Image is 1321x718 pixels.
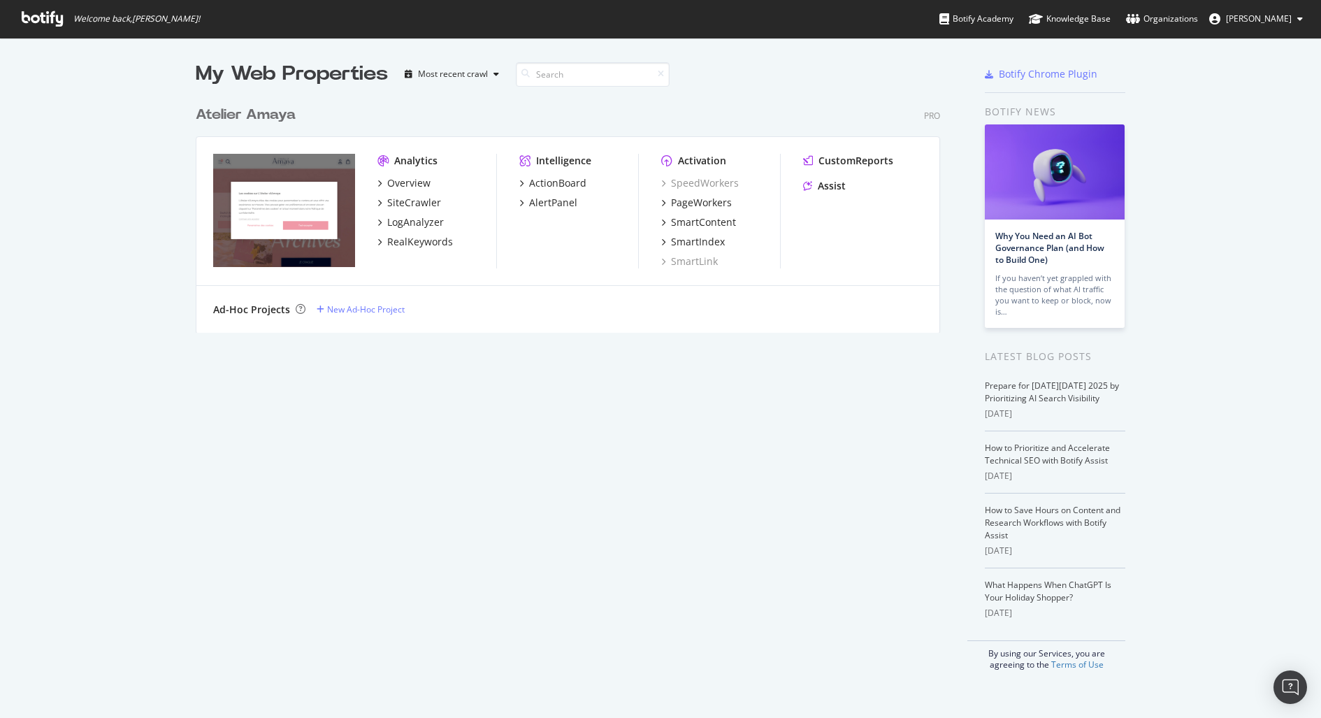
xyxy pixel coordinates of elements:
[661,215,736,229] a: SmartContent
[985,504,1120,541] a: How to Save Hours on Content and Research Workflows with Botify Assist
[377,235,453,249] a: RealKeywords
[661,176,739,190] a: SpeedWorkers
[671,235,725,249] div: SmartIndex
[1273,670,1307,704] div: Open Intercom Messenger
[985,408,1125,420] div: [DATE]
[995,273,1114,317] div: If you haven’t yet grappled with the question of what AI traffic you want to keep or block, now is…
[985,349,1125,364] div: Latest Blog Posts
[803,179,846,193] a: Assist
[999,67,1097,81] div: Botify Chrome Plugin
[519,196,577,210] a: AlertPanel
[196,60,388,88] div: My Web Properties
[196,105,296,125] div: Atelier Amaya
[399,63,505,85] button: Most recent crawl
[377,196,441,210] a: SiteCrawler
[939,12,1013,26] div: Botify Academy
[529,176,586,190] div: ActionBoard
[985,442,1110,466] a: How to Prioritize and Accelerate Technical SEO with Botify Assist
[1198,8,1314,30] button: [PERSON_NAME]
[529,196,577,210] div: AlertPanel
[377,176,431,190] a: Overview
[661,235,725,249] a: SmartIndex
[1051,659,1104,670] a: Terms of Use
[418,70,488,78] div: Most recent crawl
[671,196,732,210] div: PageWorkers
[661,254,718,268] a: SmartLink
[818,179,846,193] div: Assist
[213,154,355,267] img: atelier-amaya.com
[985,104,1125,120] div: Botify news
[924,110,940,122] div: Pro
[1029,12,1111,26] div: Knowledge Base
[196,88,951,333] div: grid
[1126,12,1198,26] div: Organizations
[985,579,1111,603] a: What Happens When ChatGPT Is Your Holiday Shopper?
[536,154,591,168] div: Intelligence
[803,154,893,168] a: CustomReports
[387,215,444,229] div: LogAnalyzer
[661,196,732,210] a: PageWorkers
[995,230,1104,266] a: Why You Need an AI Bot Governance Plan (and How to Build One)
[985,607,1125,619] div: [DATE]
[985,124,1125,220] img: Why You Need an AI Bot Governance Plan (and How to Build One)
[985,380,1119,404] a: Prepare for [DATE][DATE] 2025 by Prioritizing AI Search Visibility
[387,235,453,249] div: RealKeywords
[967,640,1125,670] div: By using our Services, you are agreeing to the
[818,154,893,168] div: CustomReports
[985,67,1097,81] a: Botify Chrome Plugin
[678,154,726,168] div: Activation
[1226,13,1292,24] span: Adèle Chevalier
[327,303,405,315] div: New Ad-Hoc Project
[516,62,670,87] input: Search
[394,154,438,168] div: Analytics
[985,470,1125,482] div: [DATE]
[196,105,301,125] a: Atelier Amaya
[387,196,441,210] div: SiteCrawler
[317,303,405,315] a: New Ad-Hoc Project
[213,303,290,317] div: Ad-Hoc Projects
[377,215,444,229] a: LogAnalyzer
[671,215,736,229] div: SmartContent
[387,176,431,190] div: Overview
[985,545,1125,557] div: [DATE]
[519,176,586,190] a: ActionBoard
[73,13,200,24] span: Welcome back, [PERSON_NAME] !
